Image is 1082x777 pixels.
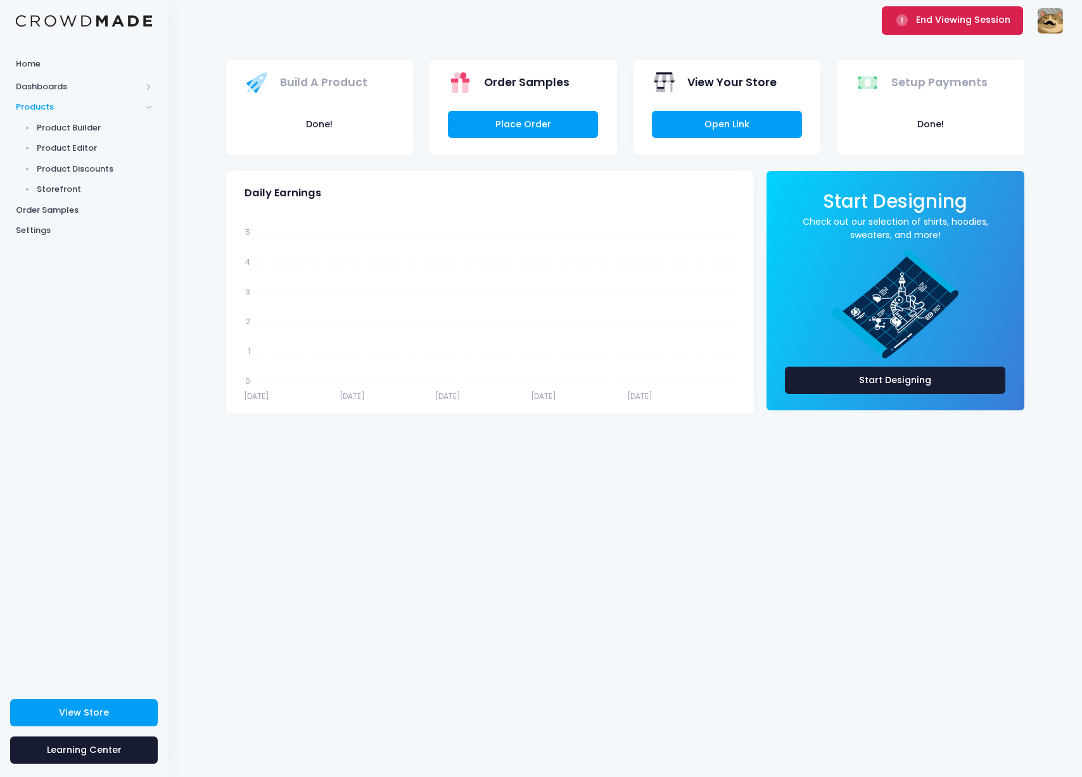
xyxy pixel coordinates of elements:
[484,74,570,91] span: Order Samples
[245,376,250,386] tspan: 0
[823,188,967,214] span: Start Designing
[1038,8,1063,34] img: User
[652,111,802,138] a: Open Link
[785,215,1006,242] a: Check out our selection of shirts, hoodies, sweaters, and more!
[916,13,1010,26] span: End Viewing Session
[280,74,367,91] span: Build A Product
[16,101,141,113] span: Products
[47,743,122,756] span: Learning Center
[245,187,321,199] span: Daily Earnings
[243,391,269,401] tspan: [DATE]
[10,736,158,764] a: Learning Center
[16,224,152,237] span: Settings
[891,74,988,91] span: Setup Payments
[687,74,777,91] span: View Your Store
[785,367,1006,394] a: Start Designing
[245,111,395,138] button: Done!
[10,699,158,726] a: View Store
[339,391,364,401] tspan: [DATE]
[37,122,153,134] span: Product Builder
[448,111,598,138] a: Place Order
[531,391,556,401] tspan: [DATE]
[245,316,250,327] tspan: 2
[435,391,461,401] tspan: [DATE]
[245,227,250,237] tspan: 5
[16,58,152,70] span: Home
[37,142,153,155] span: Product Editor
[37,163,153,175] span: Product Discounts
[16,204,152,217] span: Order Samples
[882,6,1023,34] button: End Viewing Session
[37,183,153,196] span: Storefront
[16,15,152,27] img: Logo
[245,256,250,267] tspan: 4
[16,80,141,93] span: Dashboards
[59,706,109,719] span: View Store
[855,111,1005,138] button: Done!
[823,199,967,211] a: Start Designing
[627,391,652,401] tspan: [DATE]
[247,346,250,357] tspan: 1
[245,286,250,297] tspan: 3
